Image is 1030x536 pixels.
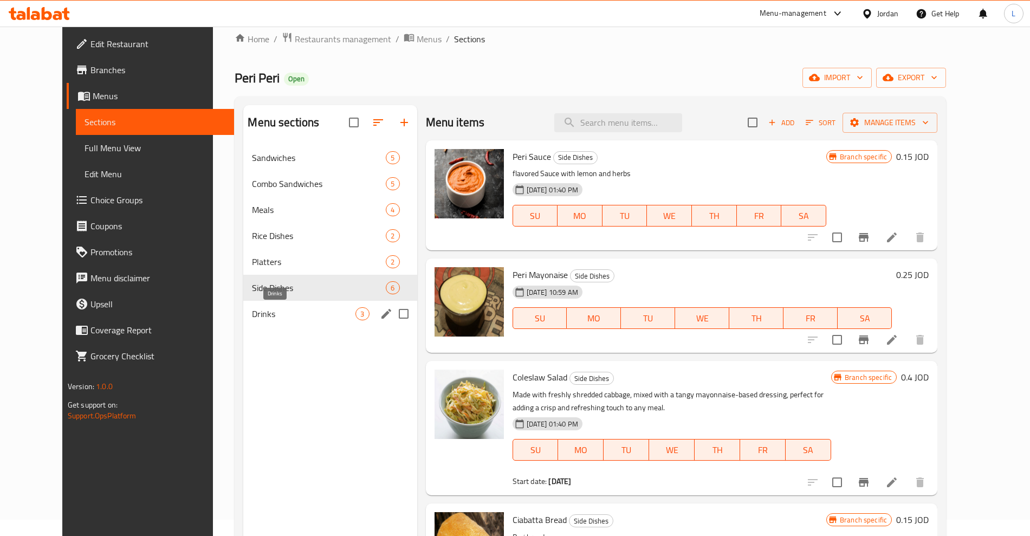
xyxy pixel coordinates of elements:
span: Sections [454,33,485,46]
button: delete [907,224,933,250]
button: import [802,68,872,88]
button: delete [907,469,933,495]
div: Platters2 [243,249,417,275]
span: Peri Mayonaise [513,267,568,283]
span: Sections [85,115,225,128]
h6: 0.15 JOD [896,149,929,164]
div: Open [284,73,309,86]
button: TU [603,205,647,227]
span: Branches [90,63,225,76]
h2: Menu items [426,114,485,131]
span: WE [651,208,688,224]
span: Manage items [851,116,929,130]
button: MO [558,439,604,461]
div: Side Dishes6 [243,275,417,301]
span: SA [842,311,888,326]
div: Side Dishes [553,151,598,164]
span: WE [653,442,690,458]
a: Menus [404,32,442,46]
span: Start date: [513,474,547,488]
button: SA [781,205,826,227]
a: Edit menu item [885,476,898,489]
span: Sort items [799,114,843,131]
button: Branch-specific-item [851,224,877,250]
span: 3 [356,309,368,319]
a: Support.OpsPlatform [68,409,137,423]
span: Get support on: [68,398,118,412]
span: TH [696,208,733,224]
span: TU [608,442,645,458]
span: Menus [93,89,225,102]
span: Coleslaw Salad [513,369,567,385]
div: Side Dishes [570,269,614,282]
span: [DATE] 01:40 PM [522,185,582,195]
span: Meals [252,203,386,216]
span: Sort sections [365,109,391,135]
h2: Menu sections [248,114,319,131]
div: Side Dishes [252,281,386,294]
div: items [386,151,399,164]
span: 5 [386,153,399,163]
span: Grocery Checklist [90,350,225,363]
span: Branch specific [840,372,896,383]
button: FR [737,205,782,227]
button: FR [740,439,786,461]
span: Sort [806,117,835,129]
span: SU [517,311,563,326]
span: Ciabatta Bread [513,512,567,528]
span: import [811,71,863,85]
button: Sort [803,114,838,131]
span: Select to update [826,471,848,494]
li: / [274,33,277,46]
button: SU [513,307,567,329]
span: Peri Peri [235,66,280,90]
span: Platters [252,255,386,268]
span: Promotions [90,246,225,259]
button: WE [647,205,692,227]
div: Menu-management [760,7,826,20]
span: TU [625,311,671,326]
button: Manage items [843,113,937,133]
a: Choice Groups [67,187,234,213]
span: Select all sections [342,111,365,134]
button: export [876,68,946,88]
a: Branches [67,57,234,83]
button: edit [378,306,394,322]
button: FR [783,307,838,329]
span: Full Menu View [85,141,225,154]
span: WE [679,311,725,326]
span: Choice Groups [90,193,225,206]
div: items [386,229,399,242]
button: WE [649,439,695,461]
span: L [1012,8,1015,20]
span: Peri Sauce [513,148,551,165]
button: Branch-specific-item [851,469,877,495]
button: WE [675,307,729,329]
a: Coverage Report [67,317,234,343]
span: Branch specific [835,515,891,525]
span: Edit Menu [85,167,225,180]
input: search [554,113,682,132]
span: SA [790,442,827,458]
nav: Menu sections [243,140,417,331]
button: TU [621,307,675,329]
button: Add section [391,109,417,135]
nav: breadcrumb [235,32,946,46]
button: SU [513,205,558,227]
p: flavored Sauce with lemon and herbs [513,167,826,180]
div: Meals4 [243,197,417,223]
img: Peri Mayonaise [435,267,504,337]
div: Rice Dishes2 [243,223,417,249]
span: Select to update [826,226,848,249]
span: Rice Dishes [252,229,386,242]
a: Edit menu item [885,231,898,244]
img: Peri Sauce [435,149,504,218]
li: / [396,33,399,46]
img: Coleslaw Salad [435,370,504,439]
button: MO [567,307,621,329]
span: Open [284,74,309,83]
a: Upsell [67,291,234,317]
button: SA [786,439,831,461]
a: Sections [76,109,234,135]
span: TH [699,442,736,458]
